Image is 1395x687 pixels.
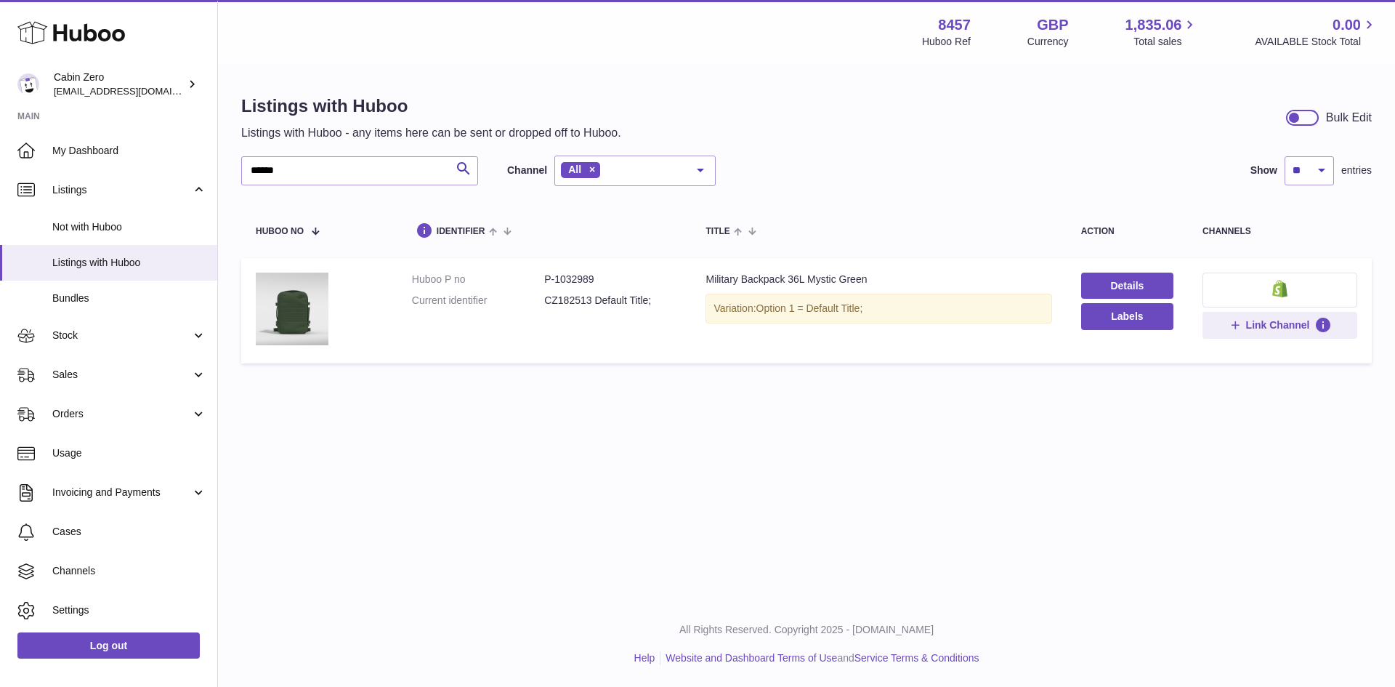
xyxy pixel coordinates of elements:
span: Usage [52,446,206,460]
span: Invoicing and Payments [52,486,191,499]
img: Military Backpack 36L Mystic Green [256,273,328,345]
span: Channels [52,564,206,578]
div: Variation: [705,294,1051,324]
p: Listings with Huboo - any items here can be sent or dropped off to Huboo. [241,125,621,141]
a: Details [1081,273,1173,299]
span: Listings [52,183,191,197]
span: Option 1 = Default Title; [756,302,863,314]
dt: Huboo P no [412,273,544,286]
img: shopify-small.png [1272,280,1287,297]
dt: Current identifier [412,294,544,308]
span: Link Channel [1246,318,1310,332]
div: Bulk Edit [1326,110,1372,126]
span: 1,835.06 [1125,15,1182,35]
span: Sales [52,368,191,382]
a: Service Terms & Conditions [854,652,979,664]
button: Labels [1081,303,1173,329]
li: and [660,651,979,665]
span: entries [1341,164,1372,177]
span: Cases [52,525,206,539]
strong: 8457 [938,15,971,35]
p: All Rights Reserved. Copyright 2025 - [DOMAIN_NAME] [230,623,1383,637]
dd: P-1032989 [544,273,676,286]
button: Link Channel [1202,312,1357,338]
div: channels [1202,227,1357,236]
h1: Listings with Huboo [241,95,621,118]
div: Huboo Ref [922,35,971,49]
dd: CZ182513 Default Title; [544,294,676,308]
label: Channel [507,164,547,177]
span: [EMAIL_ADDRESS][DOMAIN_NAME] [54,85,214,97]
span: Listings with Huboo [52,256,206,270]
span: My Dashboard [52,144,206,158]
span: Settings [52,603,206,617]
span: Bundles [52,292,206,305]
a: Help [634,652,655,664]
span: title [705,227,729,236]
span: Orders [52,407,191,421]
span: Total sales [1133,35,1198,49]
div: Cabin Zero [54,71,185,98]
span: Stock [52,329,191,342]
img: internalAdmin-8457@internal.huboo.com [17,73,39,95]
span: AVAILABLE Stock Total [1255,35,1378,49]
span: Not with Huboo [52,220,206,234]
span: All [568,164,581,175]
a: 1,835.06 Total sales [1125,15,1199,49]
a: 0.00 AVAILABLE Stock Total [1255,15,1378,49]
div: Military Backpack 36L Mystic Green [705,273,1051,286]
strong: GBP [1037,15,1068,35]
a: Website and Dashboard Terms of Use [666,652,837,664]
span: identifier [437,227,485,236]
div: action [1081,227,1173,236]
span: 0.00 [1333,15,1361,35]
a: Log out [17,632,200,659]
label: Show [1250,164,1277,177]
span: Huboo no [256,227,304,236]
div: Currency [1027,35,1069,49]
